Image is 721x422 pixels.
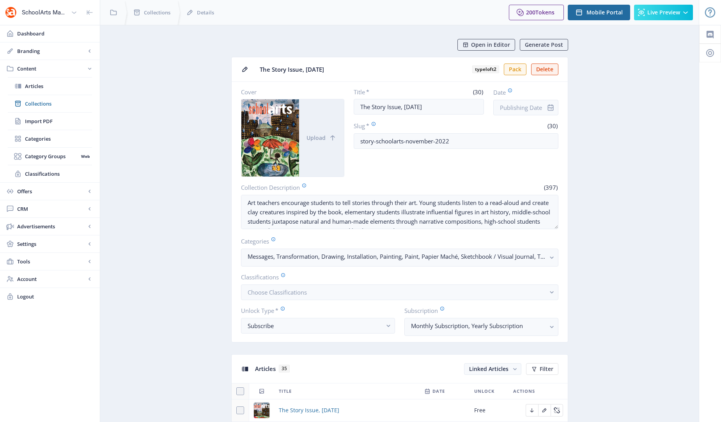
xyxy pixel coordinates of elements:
[647,9,680,16] span: Live Preview
[404,318,558,336] button: Monthly Subscription, Yearly Subscription
[17,258,86,265] span: Tools
[241,183,397,192] label: Collection Description
[241,306,389,315] label: Unlock Type
[25,135,92,143] span: Categories
[8,148,92,165] a: Category GroupsWeb
[471,42,510,48] span: Open in Editor
[17,30,94,37] span: Dashboard
[25,170,92,178] span: Classifications
[568,5,630,20] button: Mobile Portal
[279,365,290,373] span: 35
[509,5,564,20] button: 200Tokens
[279,387,292,396] span: Title
[17,293,94,300] span: Logout
[464,363,521,375] button: Linked Articles
[493,100,558,115] input: Publishing Date
[144,9,170,16] span: Collections
[197,9,214,16] span: Details
[525,42,563,48] span: Generate Post
[17,222,86,230] span: Advertisements
[546,122,558,130] span: (30)
[241,249,558,267] button: Messages, Transformation, Drawing, Installation, Painting, Paint, Papier Maché, Sketchbook / Visu...
[17,65,86,72] span: Content
[5,6,17,19] img: properties.app_icon.png
[474,387,494,396] span: Unlock
[255,365,276,373] span: Articles
[543,184,558,191] span: (397)
[25,100,92,108] span: Collections
[248,252,546,261] nb-select-label: Messages, Transformation, Drawing, Installation, Painting, Paint, Papier Maché, Sketchbook / Visu...
[306,135,326,141] span: Upload
[241,88,338,96] label: Cover
[241,318,395,334] button: Subscribe
[241,237,552,245] label: Categories
[241,273,552,281] label: Classifications
[25,152,78,160] span: Category Groups
[25,82,92,90] span: Articles
[354,88,416,96] label: Title
[17,47,86,55] span: Branding
[8,113,92,130] a: Import PDF
[520,39,568,51] button: Generate Post
[17,240,86,248] span: Settings
[248,288,307,296] span: Choose Classifications
[248,321,382,330] div: Subscribe
[547,104,554,111] nb-icon: info
[504,64,526,75] button: Pack
[540,366,553,372] span: Filter
[17,187,86,195] span: Offers
[535,9,554,16] span: Tokens
[493,88,552,97] label: Date
[354,99,484,115] input: Type Collection Title ...
[299,99,344,177] button: Upload
[8,78,92,95] a: Articles
[8,165,92,182] a: Classifications
[78,152,92,160] nb-badge: Web
[472,88,484,96] span: (30)
[586,9,623,16] span: Mobile Portal
[17,205,86,213] span: CRM
[354,133,558,149] input: this-is-how-a-slug-looks-like
[17,275,86,283] span: Account
[634,5,693,20] button: Live Preview
[22,4,68,21] div: SchoolArts Magazine
[469,365,508,373] span: Linked Articles
[513,387,535,396] span: Actions
[457,39,515,51] button: Open in Editor
[354,122,453,130] label: Slug
[241,284,558,300] button: Choose Classifications
[260,65,466,74] span: The Story Issue, [DATE]
[531,64,558,75] button: Delete
[472,65,499,73] b: typeloft2
[411,321,546,330] nb-select-label: Monthly Subscription, Yearly Subscription
[404,306,552,315] label: Subscription
[8,130,92,147] a: Categories
[25,117,92,125] span: Import PDF
[526,363,558,375] button: Filter
[8,95,92,112] a: Collections
[432,387,445,396] span: Date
